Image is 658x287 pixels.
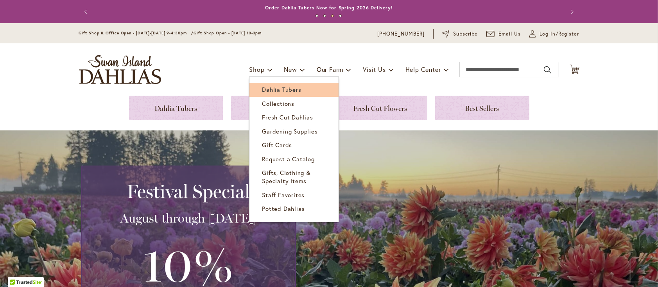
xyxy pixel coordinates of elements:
span: New [284,65,297,73]
span: Collections [262,100,294,107]
a: Gift Cards [249,138,339,152]
span: Log In/Register [540,30,579,38]
button: 1 of 4 [316,14,318,17]
span: Shop [249,65,264,73]
a: Log In/Register [529,30,579,38]
span: Gift Shop & Office Open - [DATE]-[DATE] 9-4:30pm / [79,30,194,36]
span: Fresh Cut Dahlias [262,113,313,121]
span: Gift Shop Open - [DATE] 10-3pm [194,30,262,36]
span: Email Us [498,30,521,38]
button: 2 of 4 [323,14,326,17]
a: Order Dahlia Tubers Now for Spring 2026 Delivery! [265,5,393,11]
h3: August through [DATE] [91,210,286,226]
span: Request a Catalog [262,155,315,163]
a: [PHONE_NUMBER] [378,30,425,38]
span: Visit Us [363,65,385,73]
a: Email Us [486,30,521,38]
a: Subscribe [442,30,478,38]
button: Next [564,4,579,20]
span: Our Farm [317,65,343,73]
span: Gifts, Clothing & Specialty Items [262,169,311,185]
h2: Festival Special [91,180,286,202]
span: Dahlia Tubers [262,86,301,93]
span: Staff Favorites [262,191,305,199]
span: Gardening Supplies [262,127,317,135]
span: Potted Dahlias [262,205,305,212]
span: Subscribe [454,30,478,38]
button: Previous [79,4,95,20]
button: 4 of 4 [339,14,342,17]
button: 3 of 4 [331,14,334,17]
a: store logo [79,55,161,84]
span: Help Center [405,65,441,73]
